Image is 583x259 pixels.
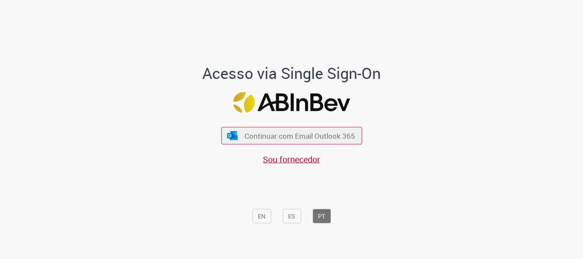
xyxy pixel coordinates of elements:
img: ícone Azure/Microsoft 360 [227,131,239,140]
button: ES [283,209,301,224]
button: ícone Azure/Microsoft 360 Continuar com Email Outlook 365 [221,127,362,145]
button: PT [312,209,331,224]
img: Logo ABInBev [233,92,350,113]
h1: Acesso via Single Sign-On [173,65,410,82]
a: Sou fornecedor [263,154,320,165]
span: Continuar com Email Outlook 365 [245,131,355,141]
button: EN [252,209,271,224]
